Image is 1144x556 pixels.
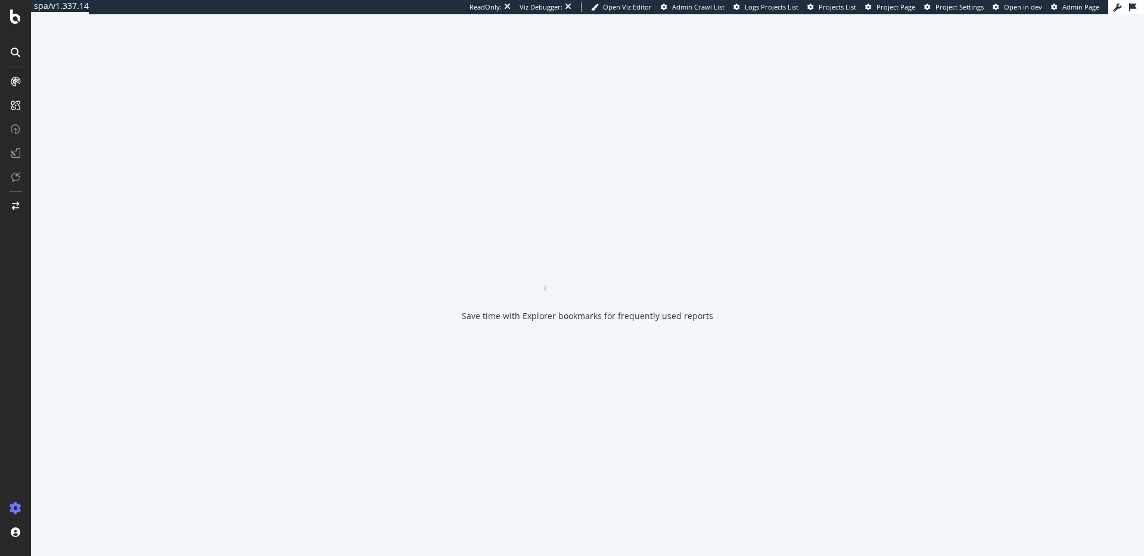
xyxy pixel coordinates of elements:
div: Save time with Explorer bookmarks for frequently used reports [462,310,713,322]
a: Open Viz Editor [591,2,652,12]
span: Project Settings [935,2,984,11]
div: ReadOnly: [470,2,502,12]
a: Projects List [807,2,856,12]
a: Project Page [865,2,915,12]
a: Open in dev [993,2,1042,12]
span: Admin Crawl List [672,2,725,11]
a: Logs Projects List [733,2,798,12]
span: Project Page [876,2,915,11]
span: Admin Page [1062,2,1099,11]
a: Admin Crawl List [661,2,725,12]
a: Admin Page [1051,2,1099,12]
span: Open in dev [1004,2,1042,11]
a: Project Settings [924,2,984,12]
div: animation [545,248,630,291]
div: Viz Debugger: [520,2,562,12]
span: Logs Projects List [745,2,798,11]
span: Open Viz Editor [603,2,652,11]
span: Projects List [819,2,856,11]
